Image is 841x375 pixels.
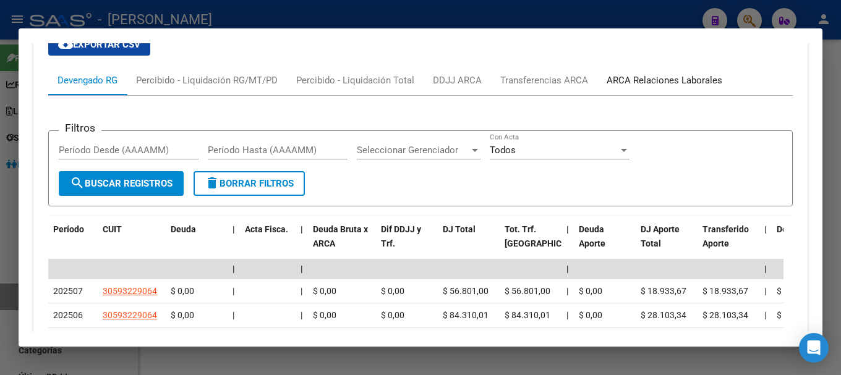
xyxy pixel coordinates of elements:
datatable-header-cell: Transferido Aporte [698,216,759,271]
span: Todos [490,145,516,156]
span: $ 56.801,00 [505,286,550,296]
datatable-header-cell: DJ Aporte Total [636,216,698,271]
span: $ 56.801,00 [443,286,489,296]
span: $ 0,00 [171,310,194,320]
datatable-header-cell: Acta Fisca. [240,216,296,271]
div: Devengado RG [58,74,117,87]
span: | [301,224,303,234]
span: Seleccionar Gerenciador [357,145,469,156]
span: 202507 [53,286,83,296]
span: 202506 [53,310,83,320]
span: $ 0,00 [777,286,800,296]
datatable-header-cell: | [228,216,240,271]
span: | [301,264,303,274]
span: Período [53,224,84,234]
span: $ 84.310,01 [505,310,550,320]
datatable-header-cell: CUIT [98,216,166,271]
span: Dif DDJJ y Trf. [381,224,421,248]
div: ARCA Relaciones Laborales [607,74,722,87]
button: Borrar Filtros [194,171,305,196]
span: | [566,264,569,274]
span: | [764,264,767,274]
span: Exportar CSV [58,39,140,50]
span: | [566,286,568,296]
button: Buscar Registros [59,171,184,196]
span: | [764,310,766,320]
span: $ 84.310,01 [443,310,489,320]
span: $ 0,00 [171,286,194,296]
span: DJ Total [443,224,476,234]
div: Percibido - Liquidación RG/MT/PD [136,74,278,87]
div: DDJJ ARCA [433,74,482,87]
datatable-header-cell: | [759,216,772,271]
span: $ 28.103,34 [702,310,748,320]
datatable-header-cell: Deuda Aporte [574,216,636,271]
span: | [301,286,302,296]
datatable-header-cell: | [296,216,308,271]
span: DJ Aporte Total [641,224,680,248]
span: | [566,310,568,320]
span: $ 0,00 [313,286,336,296]
span: Deuda [171,224,196,234]
datatable-header-cell: Dif DDJJ y Trf. [376,216,438,271]
button: Exportar CSV [48,33,150,56]
datatable-header-cell: | [561,216,574,271]
span: $ 0,00 [313,310,336,320]
datatable-header-cell: Período [48,216,98,271]
span: Deuda Aporte [579,224,605,248]
span: | [566,224,569,234]
span: Borrar Filtros [205,178,294,189]
span: | [233,264,235,274]
datatable-header-cell: Tot. Trf. Bruto [500,216,561,271]
span: Transferido Aporte [702,224,749,248]
span: | [764,224,767,234]
datatable-header-cell: DJ Total [438,216,500,271]
span: $ 0,00 [579,310,602,320]
span: 30593229064 [103,286,157,296]
h3: Filtros [59,121,101,135]
span: $ 0,00 [579,286,602,296]
span: | [301,310,302,320]
span: 30593229064 [103,310,157,320]
mat-icon: search [70,175,85,190]
span: $ 0,00 [381,286,404,296]
mat-icon: cloud_download [58,36,73,51]
datatable-header-cell: Deuda Bruta x ARCA [308,216,376,271]
span: $ 0,00 [777,310,800,320]
div: Transferencias ARCA [500,74,588,87]
div: Open Intercom Messenger [799,333,829,363]
span: Acta Fisca. [245,224,288,234]
span: Buscar Registros [70,178,173,189]
datatable-header-cell: Deuda Contr. [772,216,834,271]
span: | [233,310,234,320]
datatable-header-cell: Deuda [166,216,228,271]
span: CUIT [103,224,122,234]
div: Percibido - Liquidación Total [296,74,414,87]
span: $ 28.103,34 [641,310,686,320]
span: Deuda Bruta x ARCA [313,224,368,248]
span: $ 0,00 [381,310,404,320]
span: $ 18.933,67 [641,286,686,296]
span: | [764,286,766,296]
span: Tot. Trf. [GEOGRAPHIC_DATA] [505,224,589,248]
span: | [233,286,234,296]
span: | [233,224,235,234]
span: $ 18.933,67 [702,286,748,296]
span: Deuda Contr. [777,224,827,234]
mat-icon: delete [205,175,220,190]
